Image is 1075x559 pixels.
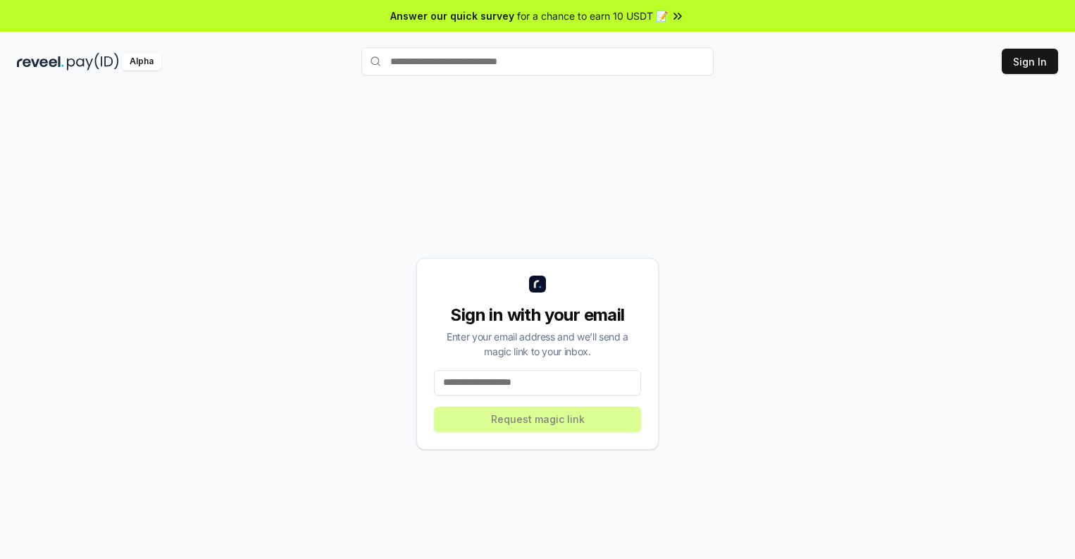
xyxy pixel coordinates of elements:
[1002,49,1058,74] button: Sign In
[434,329,641,359] div: Enter your email address and we’ll send a magic link to your inbox.
[122,53,161,70] div: Alpha
[17,53,64,70] img: reveel_dark
[434,304,641,326] div: Sign in with your email
[517,8,668,23] span: for a chance to earn 10 USDT 📝
[67,53,119,70] img: pay_id
[529,276,546,293] img: logo_small
[390,8,514,23] span: Answer our quick survey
